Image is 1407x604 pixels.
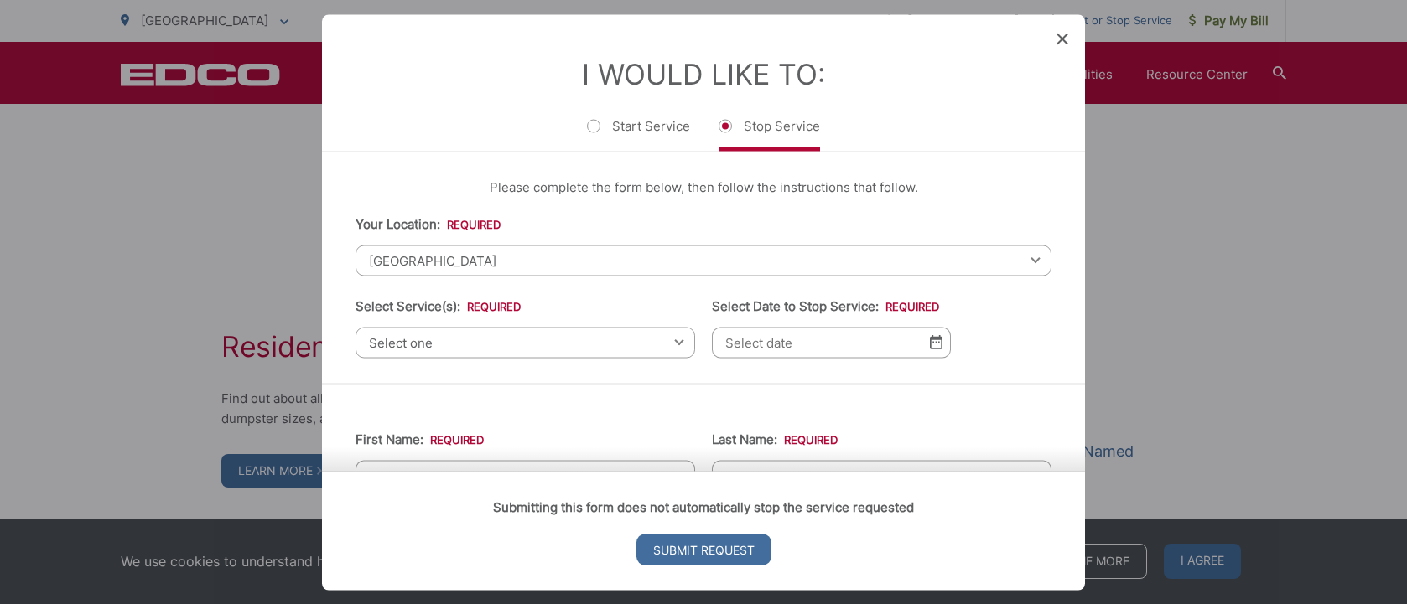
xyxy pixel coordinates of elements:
[493,498,914,514] strong: Submitting this form does not automatically stop the service requested
[356,177,1051,197] p: Please complete the form below, then follow the instructions that follow.
[356,298,521,313] label: Select Service(s):
[356,431,484,447] label: First Name:
[712,431,838,447] label: Last Name:
[587,117,690,151] label: Start Service
[636,534,771,565] input: Submit Request
[356,327,695,358] span: Select one
[582,56,825,90] label: I Would Like To:
[712,327,951,358] input: Select date
[712,298,939,313] label: Select Date to Stop Service:
[356,245,1051,276] span: [GEOGRAPHIC_DATA]
[719,117,820,151] label: Stop Service
[930,335,942,349] img: Select date
[356,216,501,231] label: Your Location:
